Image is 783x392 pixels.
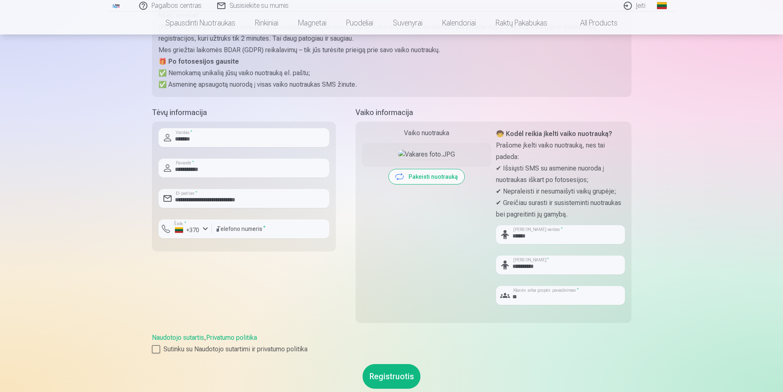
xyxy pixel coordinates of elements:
[486,12,557,35] a: Raktų pakabukas
[158,79,625,90] p: ✅ Asmeninę apsaugotą nuorodą į visas vaiko nuotraukas SMS žinute.
[432,12,486,35] a: Kalendoriai
[356,107,631,118] h5: Vaiko informacija
[288,12,336,35] a: Magnetai
[496,197,625,220] p: ✔ Greičiau surasti ir susisteminti nuotraukas bei pagreitinti jų gamybą.
[152,334,204,341] a: Naudotojo sutartis
[206,334,257,341] a: Privatumo politika
[336,12,383,35] a: Puodeliai
[496,140,625,163] p: Prašome įkelti vaiko nuotrauką, nes tai padeda:
[158,219,212,238] button: Šalis*+370
[389,169,464,184] button: Pakeisti nuotrauką
[383,12,432,35] a: Suvenyrai
[398,150,455,159] img: Vakares foto.JPG
[156,12,245,35] a: Spausdinti nuotraukas
[496,163,625,186] p: ✔ Išsiųsti SMS su asmenine nuoroda į nuotraukas iškart po fotosesijos;
[172,221,188,227] label: Šalis
[152,344,631,354] label: Sutinku su Naudotojo sutartimi ir privatumo politika
[158,67,625,79] p: ✅ Nemokamą unikalią jūsų vaiko nuotrauką el. paštu;
[557,12,627,35] a: All products
[152,107,336,118] h5: Tėvų informacija
[175,226,200,234] div: +370
[112,3,121,8] img: /fa2
[158,58,239,65] strong: 🎁 Po fotosesijos gausite
[158,44,625,56] p: Mes griežtai laikomės BDAR (GDPR) reikalavimų – tik jūs turėsite prieigą prie savo vaiko nuotraukų.
[362,128,491,138] div: Vaiko nuotrauka
[363,364,420,389] button: Registruotis
[496,186,625,197] p: ✔ Nepraleisti ir nesumaišyti vaikų grupėje;
[152,333,631,354] div: ,
[496,130,612,138] strong: 🧒 Kodėl reikia įkelti vaiko nuotrauką?
[245,12,288,35] a: Rinkiniai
